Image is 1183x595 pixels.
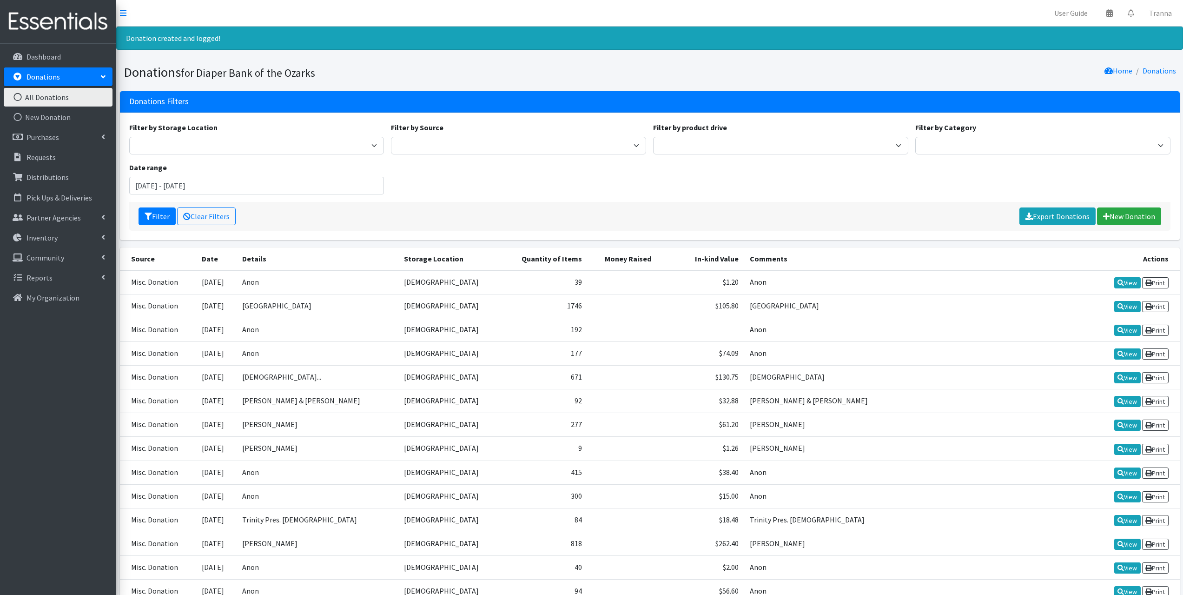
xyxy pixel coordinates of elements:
[4,288,112,307] a: My Organization
[1114,301,1141,312] a: View
[657,270,744,294] td: $1.20
[1142,325,1169,336] a: Print
[398,555,502,579] td: [DEMOGRAPHIC_DATA]
[657,508,744,532] td: $18.48
[120,532,197,555] td: Misc. Donation
[26,52,61,61] p: Dashboard
[657,341,744,365] td: $74.09
[196,555,237,579] td: [DATE]
[502,484,588,508] td: 300
[120,555,197,579] td: Misc. Donation
[744,437,1094,461] td: [PERSON_NAME]
[1114,491,1141,502] a: View
[657,532,744,555] td: $262.40
[237,294,398,318] td: [GEOGRAPHIC_DATA]
[120,437,197,461] td: Misc. Donation
[502,341,588,365] td: 177
[26,153,56,162] p: Requests
[502,437,588,461] td: 9
[1142,301,1169,312] a: Print
[398,366,502,389] td: [DEMOGRAPHIC_DATA]
[653,122,727,133] label: Filter by product drive
[1019,207,1096,225] a: Export Donations
[657,484,744,508] td: $15.00
[657,461,744,484] td: $38.40
[120,341,197,365] td: Misc. Donation
[4,128,112,147] a: Purchases
[744,555,1094,579] td: Anon
[237,437,398,461] td: [PERSON_NAME]
[26,133,59,142] p: Purchases
[1114,348,1141,360] a: View
[129,177,384,194] input: January 1, 2011 - December 31, 2011
[1142,420,1169,431] a: Print
[120,484,197,508] td: Misc. Donation
[657,555,744,579] td: $2.00
[124,64,647,80] h1: Donations
[398,508,502,532] td: [DEMOGRAPHIC_DATA]
[1114,562,1141,574] a: View
[4,47,112,66] a: Dashboard
[502,318,588,341] td: 192
[26,173,69,182] p: Distributions
[1114,420,1141,431] a: View
[398,318,502,341] td: [DEMOGRAPHIC_DATA]
[4,148,112,167] a: Requests
[196,461,237,484] td: [DATE]
[1114,372,1141,383] a: View
[398,437,502,461] td: [DEMOGRAPHIC_DATA]
[1142,277,1169,288] a: Print
[237,484,398,508] td: Anon
[744,389,1094,413] td: [PERSON_NAME] & [PERSON_NAME]
[398,461,502,484] td: [DEMOGRAPHIC_DATA]
[1097,207,1161,225] a: New Donation
[398,247,502,270] th: Storage Location
[1094,247,1179,270] th: Actions
[1142,444,1169,455] a: Print
[1142,468,1169,479] a: Print
[120,294,197,318] td: Misc. Donation
[657,413,744,437] td: $61.20
[398,532,502,555] td: [DEMOGRAPHIC_DATA]
[744,270,1094,294] td: Anon
[26,193,92,202] p: Pick Ups & Deliveries
[744,318,1094,341] td: Anon
[744,247,1094,270] th: Comments
[26,72,60,81] p: Donations
[196,270,237,294] td: [DATE]
[120,366,197,389] td: Misc. Donation
[502,555,588,579] td: 40
[502,247,588,270] th: Quantity of Items
[120,247,197,270] th: Source
[1114,396,1141,407] a: View
[1143,66,1176,75] a: Donations
[129,122,218,133] label: Filter by Storage Location
[657,247,744,270] th: In-kind Value
[4,6,112,37] img: HumanEssentials
[1047,4,1095,22] a: User Guide
[196,389,237,413] td: [DATE]
[1114,515,1141,526] a: View
[237,508,398,532] td: Trinity Pres. [DEMOGRAPHIC_DATA]
[657,389,744,413] td: $32.88
[196,532,237,555] td: [DATE]
[196,508,237,532] td: [DATE]
[196,366,237,389] td: [DATE]
[237,389,398,413] td: [PERSON_NAME] & [PERSON_NAME]
[915,122,976,133] label: Filter by Category
[744,532,1094,555] td: [PERSON_NAME]
[1142,491,1169,502] a: Print
[237,247,398,270] th: Details
[139,207,176,225] button: Filter
[398,270,502,294] td: [DEMOGRAPHIC_DATA]
[1142,562,1169,574] a: Print
[4,67,112,86] a: Donations
[398,484,502,508] td: [DEMOGRAPHIC_DATA]
[1114,325,1141,336] a: View
[502,508,588,532] td: 84
[196,484,237,508] td: [DATE]
[744,366,1094,389] td: [DEMOGRAPHIC_DATA]
[4,208,112,227] a: Partner Agencies
[1142,4,1179,22] a: Tranna
[237,341,398,365] td: Anon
